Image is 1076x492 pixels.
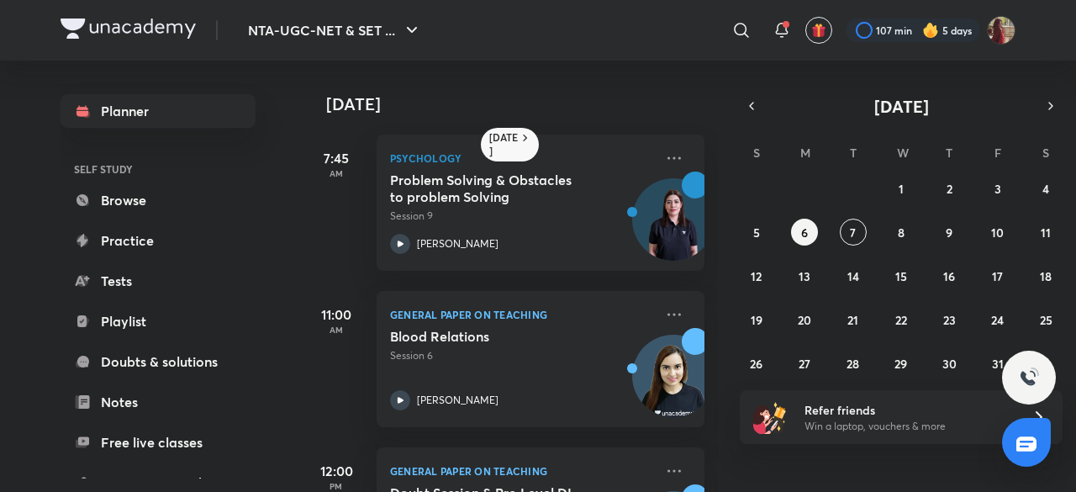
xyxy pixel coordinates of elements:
[1042,181,1049,197] abbr: October 4, 2025
[936,219,963,246] button: October 9, 2025
[303,461,370,481] h5: 12:00
[791,219,818,246] button: October 6, 2025
[840,262,867,289] button: October 14, 2025
[61,264,256,298] a: Tests
[805,17,832,44] button: avatar
[850,145,857,161] abbr: Tuesday
[800,145,810,161] abbr: Monday
[743,306,770,333] button: October 19, 2025
[984,175,1011,202] button: October 3, 2025
[743,219,770,246] button: October 5, 2025
[936,350,963,377] button: October 30, 2025
[942,356,957,372] abbr: October 30, 2025
[743,350,770,377] button: October 26, 2025
[984,219,1011,246] button: October 10, 2025
[1040,312,1052,328] abbr: October 25, 2025
[61,345,256,378] a: Doubts & solutions
[799,268,810,284] abbr: October 13, 2025
[888,306,915,333] button: October 22, 2025
[874,95,929,118] span: [DATE]
[1032,219,1059,246] button: October 11, 2025
[390,209,654,224] p: Session 9
[811,23,826,38] img: avatar
[753,145,760,161] abbr: Sunday
[417,236,498,251] p: [PERSON_NAME]
[804,419,1011,434] p: Win a laptop, vouchers & more
[840,306,867,333] button: October 21, 2025
[633,344,714,425] img: Avatar
[390,348,654,363] p: Session 6
[61,19,196,43] a: Company Logo
[994,181,1001,197] abbr: October 3, 2025
[61,385,256,419] a: Notes
[799,356,810,372] abbr: October 27, 2025
[899,181,904,197] abbr: October 1, 2025
[753,400,787,434] img: referral
[417,393,498,408] p: [PERSON_NAME]
[791,350,818,377] button: October 27, 2025
[991,225,1004,241] abbr: October 10, 2025
[804,401,1011,419] h6: Refer friends
[898,225,905,241] abbr: October 8, 2025
[888,350,915,377] button: October 29, 2025
[61,94,256,128] a: Planner
[946,225,952,241] abbr: October 9, 2025
[840,219,867,246] button: October 7, 2025
[390,148,654,168] p: Psychology
[888,219,915,246] button: October 8, 2025
[847,268,859,284] abbr: October 14, 2025
[61,19,196,39] img: Company Logo
[791,262,818,289] button: October 13, 2025
[847,312,858,328] abbr: October 21, 2025
[61,155,256,183] h6: SELF STUDY
[763,94,1039,118] button: [DATE]
[943,268,955,284] abbr: October 16, 2025
[1042,145,1049,161] abbr: Saturday
[840,350,867,377] button: October 28, 2025
[936,306,963,333] button: October 23, 2025
[984,306,1011,333] button: October 24, 2025
[922,22,939,39] img: streak
[888,175,915,202] button: October 1, 2025
[61,426,256,459] a: Free live classes
[850,225,856,241] abbr: October 7, 2025
[987,16,1015,45] img: Srishti Sharma
[61,224,256,257] a: Practice
[1032,262,1059,289] button: October 18, 2025
[390,304,654,325] p: General Paper on Teaching
[303,168,370,178] p: AM
[303,304,370,325] h5: 11:00
[895,312,907,328] abbr: October 22, 2025
[751,268,762,284] abbr: October 12, 2025
[1032,175,1059,202] button: October 4, 2025
[489,131,519,158] h6: [DATE]
[897,145,909,161] abbr: Wednesday
[946,145,952,161] abbr: Thursday
[1019,368,1039,388] img: ttu
[633,188,714,268] img: Avatar
[61,304,256,338] a: Playlist
[895,268,907,284] abbr: October 15, 2025
[303,481,370,491] p: PM
[390,461,654,481] p: General Paper on Teaching
[801,225,808,241] abbr: October 6, 2025
[1041,225,1051,241] abbr: October 11, 2025
[791,306,818,333] button: October 20, 2025
[994,145,1001,161] abbr: Friday
[750,356,762,372] abbr: October 26, 2025
[238,13,432,47] button: NTA-UGC-NET & SET ...
[1040,268,1052,284] abbr: October 18, 2025
[303,325,370,335] p: AM
[61,183,256,217] a: Browse
[936,262,963,289] button: October 16, 2025
[984,350,1011,377] button: October 31, 2025
[751,312,762,328] abbr: October 19, 2025
[992,356,1004,372] abbr: October 31, 2025
[936,175,963,202] button: October 2, 2025
[390,328,599,345] h5: Blood Relations
[743,262,770,289] button: October 12, 2025
[798,312,811,328] abbr: October 20, 2025
[992,268,1003,284] abbr: October 17, 2025
[888,262,915,289] button: October 15, 2025
[984,262,1011,289] button: October 17, 2025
